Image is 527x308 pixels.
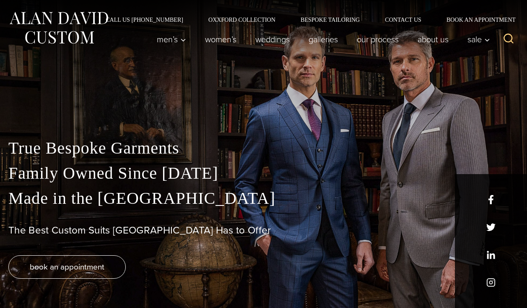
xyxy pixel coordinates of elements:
[93,17,519,23] nav: Secondary Navigation
[8,136,519,211] p: True Bespoke Garments Family Owned Since [DATE] Made in the [GEOGRAPHIC_DATA]
[299,31,348,48] a: Galleries
[93,17,196,23] a: Call Us [PHONE_NUMBER]
[408,31,458,48] a: About Us
[288,17,372,23] a: Bespoke Tailoring
[498,29,519,49] button: View Search Form
[196,17,288,23] a: Oxxford Collection
[30,261,104,273] span: book an appointment
[246,31,299,48] a: weddings
[8,9,109,46] img: Alan David Custom
[434,17,519,23] a: Book an Appointment
[372,17,434,23] a: Contact Us
[8,255,126,279] a: book an appointment
[467,35,490,44] span: Sale
[348,31,408,48] a: Our Process
[8,224,519,236] h1: The Best Custom Suits [GEOGRAPHIC_DATA] Has to Offer
[157,35,186,44] span: Men’s
[148,31,495,48] nav: Primary Navigation
[196,31,246,48] a: Women’s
